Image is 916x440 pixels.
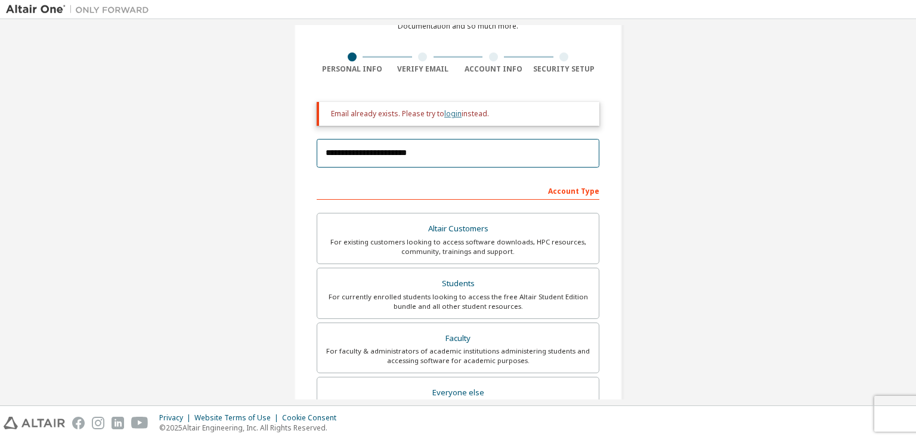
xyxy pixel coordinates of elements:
[6,4,155,16] img: Altair One
[324,346,592,365] div: For faculty & administrators of academic institutions administering students and accessing softwa...
[324,330,592,347] div: Faculty
[324,237,592,256] div: For existing customers looking to access software downloads, HPC resources, community, trainings ...
[458,64,529,74] div: Account Info
[282,413,343,423] div: Cookie Consent
[112,417,124,429] img: linkedin.svg
[324,292,592,311] div: For currently enrolled students looking to access the free Altair Student Edition bundle and all ...
[388,64,459,74] div: Verify Email
[159,413,194,423] div: Privacy
[131,417,148,429] img: youtube.svg
[72,417,85,429] img: facebook.svg
[324,385,592,401] div: Everyone else
[159,423,343,433] p: © 2025 Altair Engineering, Inc. All Rights Reserved.
[324,275,592,292] div: Students
[324,221,592,237] div: Altair Customers
[529,64,600,74] div: Security Setup
[317,64,388,74] div: Personal Info
[331,109,590,119] div: Email already exists. Please try to instead.
[444,109,462,119] a: login
[4,417,65,429] img: altair_logo.svg
[317,181,599,200] div: Account Type
[194,413,282,423] div: Website Terms of Use
[92,417,104,429] img: instagram.svg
